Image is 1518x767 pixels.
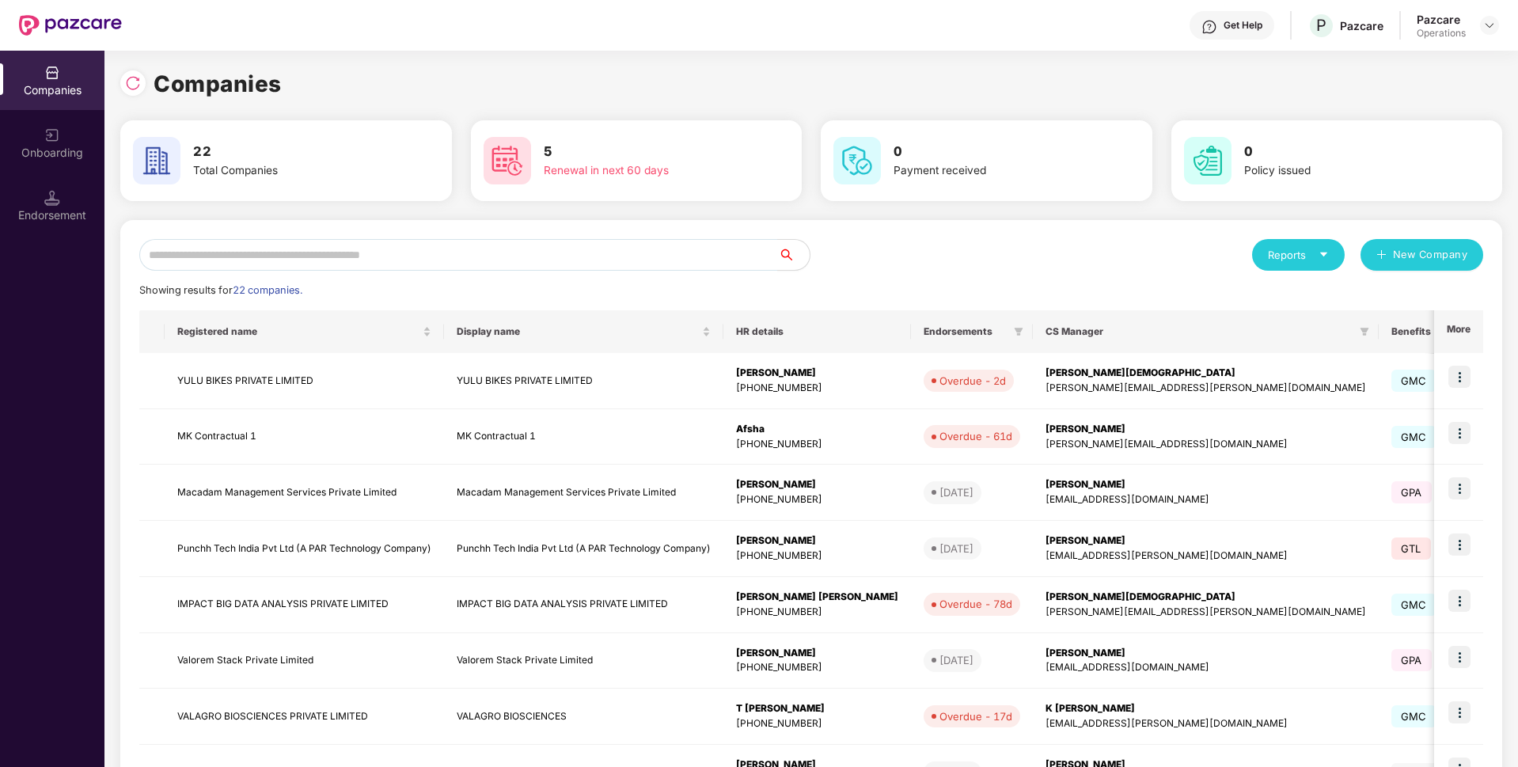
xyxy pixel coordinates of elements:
div: [EMAIL_ADDRESS][PERSON_NAME][DOMAIN_NAME] [1046,716,1366,731]
td: YULU BIKES PRIVATE LIMITED [444,353,723,409]
th: HR details [723,310,911,353]
th: Registered name [165,310,444,353]
img: icon [1448,590,1471,612]
img: icon [1448,422,1471,444]
div: [EMAIL_ADDRESS][DOMAIN_NAME] [1046,492,1366,507]
button: plusNew Company [1361,239,1483,271]
td: MK Contractual 1 [165,409,444,465]
div: [PHONE_NUMBER] [736,492,898,507]
td: YULU BIKES PRIVATE LIMITED [165,353,444,409]
div: [PERSON_NAME][DEMOGRAPHIC_DATA] [1046,366,1366,381]
span: caret-down [1319,249,1329,260]
img: svg+xml;base64,PHN2ZyB3aWR0aD0iMjAiIGhlaWdodD0iMjAiIHZpZXdCb3g9IjAgMCAyMCAyMCIgZmlsbD0ibm9uZSIgeG... [44,127,60,143]
h3: 0 [894,142,1093,162]
div: [DATE] [939,652,973,668]
img: icon [1448,701,1471,723]
td: Macadam Management Services Private Limited [444,465,723,521]
span: New Company [1393,247,1468,263]
div: [PHONE_NUMBER] [736,605,898,620]
span: Showing results for [139,284,302,296]
span: filter [1011,322,1027,341]
img: svg+xml;base64,PHN2ZyBpZD0iSGVscC0zMngzMiIgeG1sbnM9Imh0dHA6Ly93d3cudzMub3JnLzIwMDAvc3ZnIiB3aWR0aD... [1201,19,1217,35]
div: Overdue - 78d [939,596,1012,612]
img: svg+xml;base64,PHN2ZyBpZD0iUmVsb2FkLTMyeDMyIiB4bWxucz0iaHR0cDovL3d3dy53My5vcmcvMjAwMC9zdmciIHdpZH... [125,75,141,91]
img: svg+xml;base64,PHN2ZyB4bWxucz0iaHR0cDovL3d3dy53My5vcmcvMjAwMC9zdmciIHdpZHRoPSI2MCIgaGVpZ2h0PSI2MC... [484,137,531,184]
span: P [1316,16,1326,35]
div: Overdue - 2d [939,373,1006,389]
div: Total Companies [193,162,393,180]
td: VALAGRO BIOSCIENCES PRIVATE LIMITED [165,689,444,745]
span: plus [1376,249,1387,262]
td: IMPACT BIG DATA ANALYSIS PRIVATE LIMITED [165,577,444,633]
div: K [PERSON_NAME] [1046,701,1366,716]
div: [PHONE_NUMBER] [736,660,898,675]
button: search [777,239,810,271]
span: GPA [1391,481,1432,503]
div: [PHONE_NUMBER] [736,381,898,396]
div: [PERSON_NAME][EMAIL_ADDRESS][PERSON_NAME][DOMAIN_NAME] [1046,381,1366,396]
div: Pazcare [1417,12,1466,27]
span: GMC [1391,370,1436,392]
div: [PERSON_NAME][EMAIL_ADDRESS][PERSON_NAME][DOMAIN_NAME] [1046,605,1366,620]
div: Payment received [894,162,1093,180]
div: [PERSON_NAME] [1046,533,1366,549]
span: search [777,249,810,261]
h3: 5 [544,142,743,162]
span: GMC [1391,426,1436,448]
span: GTL [1391,537,1431,560]
div: Afsha [736,422,898,437]
div: Get Help [1224,19,1262,32]
div: [PERSON_NAME] [1046,477,1366,492]
div: Policy issued [1244,162,1444,180]
div: [DATE] [939,484,973,500]
div: Renewal in next 60 days [544,162,743,180]
img: svg+xml;base64,PHN2ZyB4bWxucz0iaHR0cDovL3d3dy53My5vcmcvMjAwMC9zdmciIHdpZHRoPSI2MCIgaGVpZ2h0PSI2MC... [833,137,881,184]
span: GPA [1391,649,1432,671]
td: MK Contractual 1 [444,409,723,465]
div: [PHONE_NUMBER] [736,716,898,731]
div: [PHONE_NUMBER] [736,437,898,452]
td: Valorem Stack Private Limited [165,633,444,689]
th: More [1434,310,1483,353]
div: Operations [1417,27,1466,40]
div: [PHONE_NUMBER] [736,549,898,564]
div: [EMAIL_ADDRESS][DOMAIN_NAME] [1046,660,1366,675]
div: [PERSON_NAME] [736,366,898,381]
span: GMC [1391,594,1436,616]
img: New Pazcare Logo [19,15,122,36]
div: Pazcare [1340,18,1383,33]
td: VALAGRO BIOSCIENCES [444,689,723,745]
img: svg+xml;base64,PHN2ZyBpZD0iQ29tcGFuaWVzIiB4bWxucz0iaHR0cDovL3d3dy53My5vcmcvMjAwMC9zdmciIHdpZHRoPS... [44,65,60,81]
img: icon [1448,477,1471,499]
h3: 0 [1244,142,1444,162]
td: Macadam Management Services Private Limited [165,465,444,521]
img: svg+xml;base64,PHN2ZyB3aWR0aD0iMTQuNSIgaGVpZ2h0PSIxNC41IiB2aWV3Qm94PSIwIDAgMTYgMTYiIGZpbGw9Im5vbm... [44,190,60,206]
h3: 22 [193,142,393,162]
span: filter [1014,327,1023,336]
td: Punchh Tech India Pvt Ltd (A PAR Technology Company) [444,521,723,577]
span: Endorsements [924,325,1008,338]
span: Registered name [177,325,419,338]
div: Overdue - 17d [939,708,1012,724]
td: Valorem Stack Private Limited [444,633,723,689]
td: IMPACT BIG DATA ANALYSIS PRIVATE LIMITED [444,577,723,633]
span: GMC [1391,705,1436,727]
div: [PERSON_NAME] [1046,646,1366,661]
div: [PERSON_NAME] [1046,422,1366,437]
span: 22 companies. [233,284,302,296]
span: CS Manager [1046,325,1353,338]
div: [EMAIL_ADDRESS][PERSON_NAME][DOMAIN_NAME] [1046,549,1366,564]
span: filter [1357,322,1372,341]
div: [PERSON_NAME][EMAIL_ADDRESS][DOMAIN_NAME] [1046,437,1366,452]
span: Display name [457,325,699,338]
h1: Companies [154,66,282,101]
div: Overdue - 61d [939,428,1012,444]
div: [PERSON_NAME] [736,533,898,549]
div: [DATE] [939,541,973,556]
div: T [PERSON_NAME] [736,701,898,716]
div: [PERSON_NAME] [736,477,898,492]
th: Display name [444,310,723,353]
span: filter [1360,327,1369,336]
div: [PERSON_NAME] [PERSON_NAME] [736,590,898,605]
td: Punchh Tech India Pvt Ltd (A PAR Technology Company) [165,521,444,577]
